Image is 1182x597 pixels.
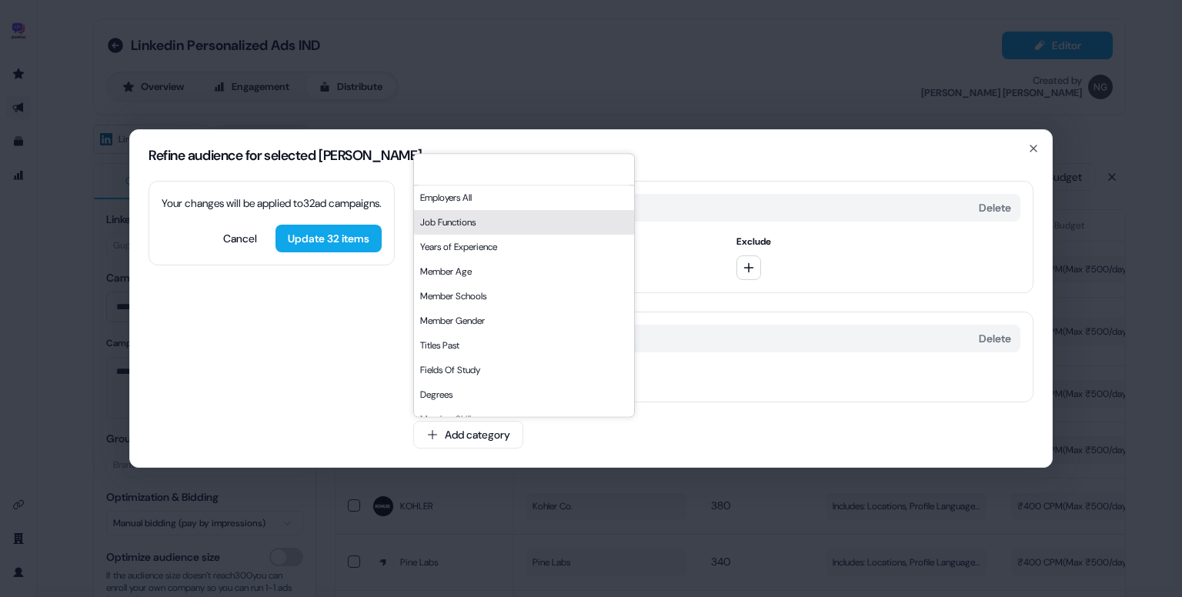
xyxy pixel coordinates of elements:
[414,333,634,358] div: Titles Past
[162,196,382,210] span: Your changes will be applied to 32 ad campaigns .
[736,234,1021,249] span: Exclude
[414,210,634,235] div: Job Functions
[414,407,634,432] div: Member Skills
[275,225,382,252] button: Update 32 items
[413,421,523,449] button: Add category
[149,148,1033,162] h2: Refine audience for selected [PERSON_NAME]
[414,259,634,284] div: Member Age
[414,284,634,309] div: Member Schools
[414,235,634,259] div: Years of Experience
[414,309,634,333] div: Member Gender
[414,358,634,382] div: Fields Of Study
[414,185,634,416] div: Suggestions
[979,331,1011,346] button: Delete
[414,185,634,210] div: Employers All
[979,200,1011,215] button: Delete
[414,382,634,407] div: Degrees
[211,225,269,252] button: Cancel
